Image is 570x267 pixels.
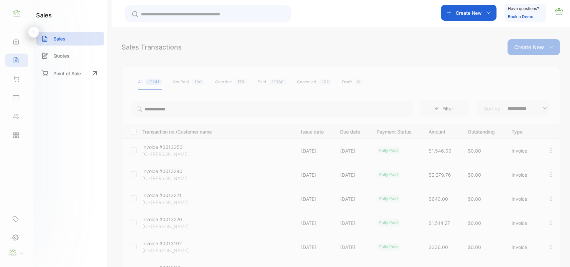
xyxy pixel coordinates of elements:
a: Book a Demo [508,14,533,19]
p: [DATE] [301,219,326,227]
div: Draft [342,79,363,85]
span: 0 [354,79,363,85]
p: [DATE] [340,171,363,178]
button: avatar [554,5,564,21]
p: (C)-[PERSON_NAME] [142,151,192,158]
p: Invoice #0013280 [142,168,192,175]
p: Point of Sale [53,70,81,77]
a: Quotes [36,49,104,63]
button: Sort by [477,100,550,116]
a: Sales [36,32,104,46]
span: 102 [319,79,331,85]
span: $640.00 [429,196,448,202]
p: Invoice #0013220 [142,216,192,223]
div: All [138,79,162,85]
p: (C)-[PERSON_NAME] [142,199,192,206]
div: fully paid [377,147,401,154]
span: $1,546.00 [429,148,451,154]
span: 178 [235,79,247,85]
div: Cancelled [297,79,331,85]
p: Due date [340,127,363,135]
div: fully paid [377,219,401,227]
p: Invoice [512,147,534,154]
p: Issue date [301,127,326,135]
p: [DATE] [340,195,363,202]
p: [DATE] [301,147,326,154]
p: Quotes [53,52,69,59]
div: Paid [258,79,286,85]
img: avatar [554,7,564,17]
p: Invoice [512,244,534,251]
div: fully paid [377,171,401,178]
p: (C)-[PERSON_NAME] [142,223,192,230]
p: Invoice #0013353 [142,144,192,151]
p: Invoice [512,219,534,227]
span: $1,514.27 [429,220,450,226]
img: logo [12,9,22,19]
p: Create New [456,9,482,16]
span: $336.00 [429,244,448,250]
p: Invoice [512,171,534,178]
p: [DATE] [340,219,363,227]
p: Sales [53,35,65,42]
span: $0.00 [468,244,481,250]
span: $0.00 [468,172,481,178]
h1: sales [36,11,52,20]
p: Type [512,127,534,135]
p: Have questions? [508,5,539,12]
p: Transaction no./Customer name [142,127,293,135]
span: $0.00 [468,220,481,226]
p: Payment Status [377,127,415,135]
p: [DATE] [301,244,326,251]
p: [DATE] [340,147,363,154]
a: Point of Sale [36,66,104,81]
span: $2,279.76 [429,172,451,178]
span: 100 [192,79,204,85]
p: (C)-[PERSON_NAME] [142,175,192,182]
p: Invoice #0013221 [142,192,192,199]
p: Invoice [512,195,534,202]
p: [DATE] [340,244,363,251]
button: Create New [441,5,496,21]
p: (C)-[PERSON_NAME] [142,247,192,254]
img: profile [7,247,17,257]
span: 11960 [269,79,286,85]
div: fully paid [377,195,401,202]
p: Sort by [484,105,500,112]
iframe: LiveChat chat widget [542,239,570,267]
div: Overdue [215,79,247,85]
p: [DATE] [301,195,326,202]
p: Amount [429,127,454,135]
button: Create New [508,39,560,55]
span: $0.00 [468,148,481,154]
p: Invoice #0013192 [142,240,192,247]
p: [DATE] [301,171,326,178]
span: $0.00 [468,196,481,202]
div: fully paid [377,243,401,251]
p: Outstanding [468,127,498,135]
div: Not Paid [173,79,204,85]
span: 12241 [145,79,162,85]
p: Create New [514,43,544,51]
div: Sales Transactions [122,42,182,52]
